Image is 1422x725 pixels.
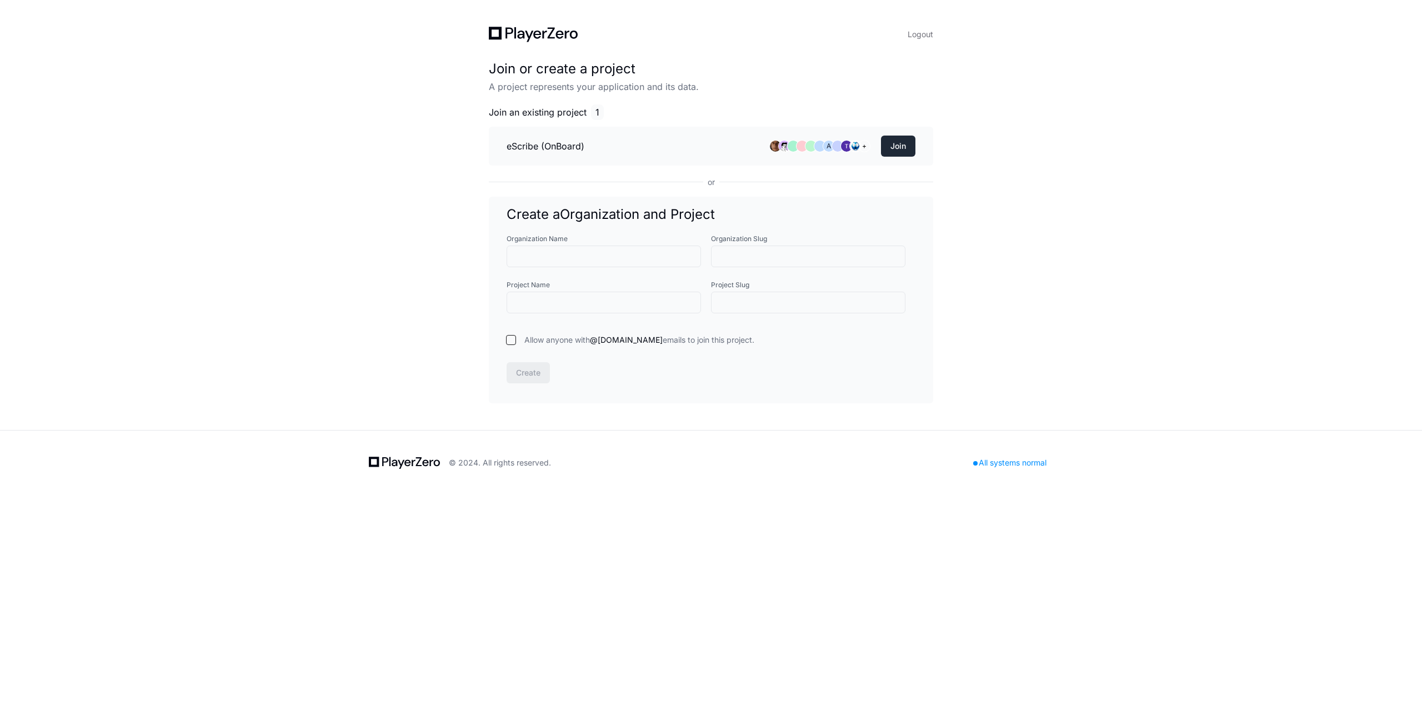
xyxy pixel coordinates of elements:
h3: eScribe (OnBoard) [507,139,584,153]
label: Organization Slug [711,234,915,243]
label: Organization Name [507,234,711,243]
img: ACg8ocLXRd2qRgqbUAyUIUlsjQ6w5xxzp76-WIxJ1WSHp2Y1bCTN4A=s96-c [841,141,852,152]
h1: Join or create a project [489,60,933,78]
button: Logout [908,27,933,42]
h1: Create a [507,206,915,223]
span: 1 [591,104,604,120]
img: avatar [850,141,861,152]
h1: A [827,142,831,151]
div: © 2024. All rights reserved. [449,457,551,468]
label: Project Slug [711,281,915,289]
span: @[DOMAIN_NAME] [590,335,663,344]
span: or [703,177,719,188]
button: Join [881,136,915,157]
img: avatar [770,141,781,152]
span: Join an existing project [489,106,587,119]
img: avatar [779,141,790,152]
div: All systems normal [967,455,1053,471]
span: Organization and Project [560,206,715,222]
div: + [859,141,870,152]
span: Allow anyone with emails to join this project. [524,334,754,346]
p: A project represents your application and its data. [489,80,933,93]
label: Project Name [507,281,711,289]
